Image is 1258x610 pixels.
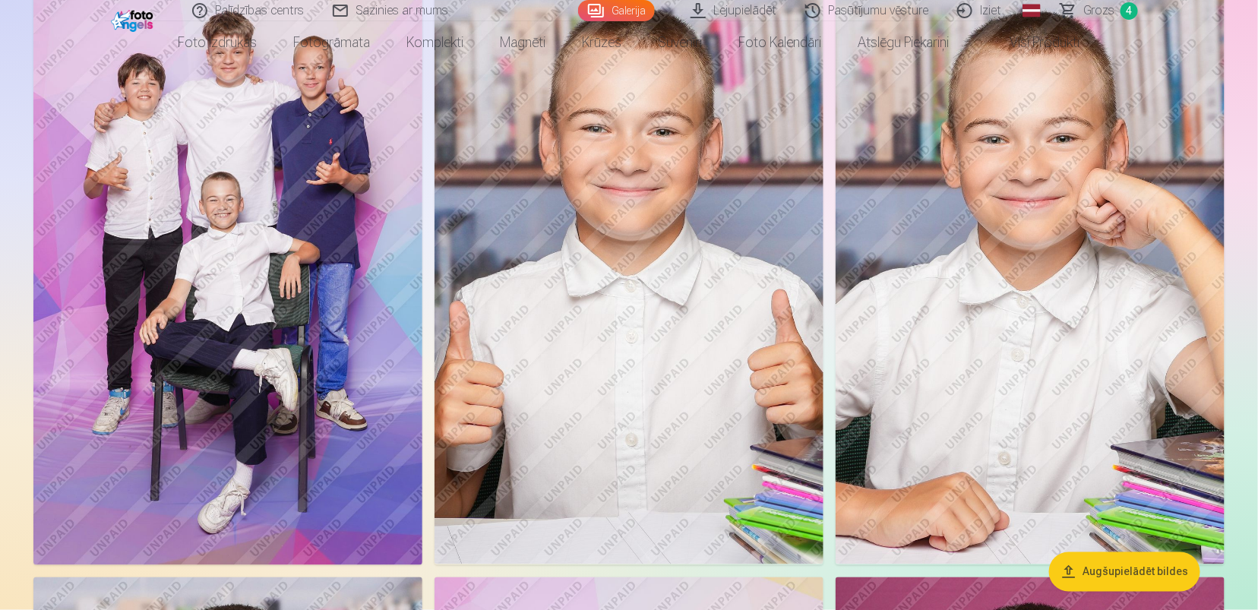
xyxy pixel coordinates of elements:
a: Komplekti [389,21,482,64]
a: Suvenīri [640,21,721,64]
a: Krūzes [564,21,640,64]
a: Atslēgu piekariņi [840,21,968,64]
a: Visi produkti [968,21,1098,64]
a: Foto kalendāri [721,21,840,64]
span: 4 [1121,2,1138,20]
a: Fotogrāmata [276,21,389,64]
a: Magnēti [482,21,564,64]
button: Augšupielādēt bildes [1049,552,1200,592]
a: Foto izdrukas [160,21,276,64]
img: /fa1 [111,6,157,32]
span: Grozs [1083,2,1114,20]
